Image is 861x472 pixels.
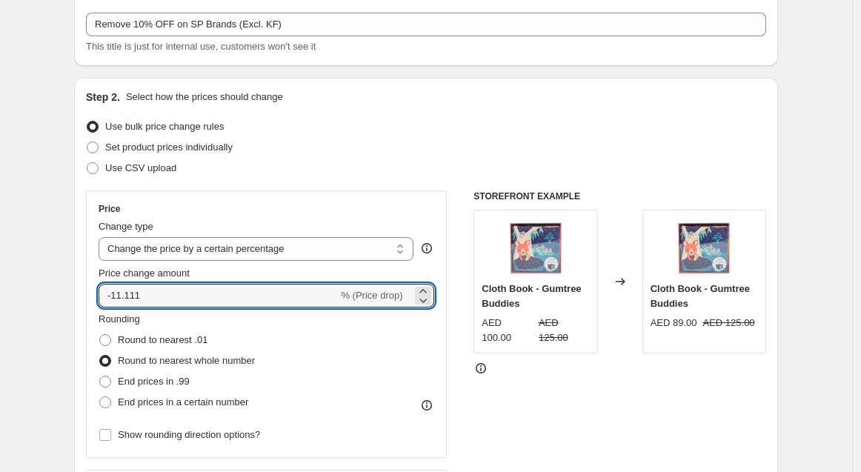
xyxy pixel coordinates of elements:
h2: Step 2. [86,90,120,104]
img: ClothBook-GumtreeBuddies-378-IMG_3840-180710-HR-medium_80x.jpg [674,218,734,277]
p: Select how the prices should change [126,90,283,104]
span: End prices in .99 [118,376,190,387]
span: Set product prices individually [105,142,233,153]
span: Show rounding direction options? [118,429,260,440]
span: % (Price drop) [341,290,402,301]
span: Price change amount [99,267,190,279]
span: Round to nearest .01 [118,334,207,345]
span: Round to nearest whole number [118,355,255,366]
div: AED 100.00 [482,316,533,345]
strike: AED 125.00 [539,316,590,345]
span: This title is just for internal use, customers won't see it [86,41,316,52]
span: Use bulk price change rules [105,121,224,132]
span: End prices in a certain number [118,396,248,408]
span: Rounding [99,313,140,325]
div: help [419,241,434,256]
h3: Price [99,203,120,215]
h6: STOREFRONT EXAMPLE [473,190,766,202]
span: Use CSV upload [105,162,176,173]
div: AED 89.00 [651,316,697,330]
input: -15 [99,284,338,308]
strike: AED 125.00 [703,316,755,330]
span: Change type [99,221,153,232]
span: Cloth Book - Gumtree Buddies [482,283,581,309]
span: Cloth Book - Gumtree Buddies [651,283,750,309]
input: 30% off holiday sale [86,13,766,36]
img: ClothBook-GumtreeBuddies-378-IMG_3840-180710-HR-medium_80x.jpg [506,218,565,277]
